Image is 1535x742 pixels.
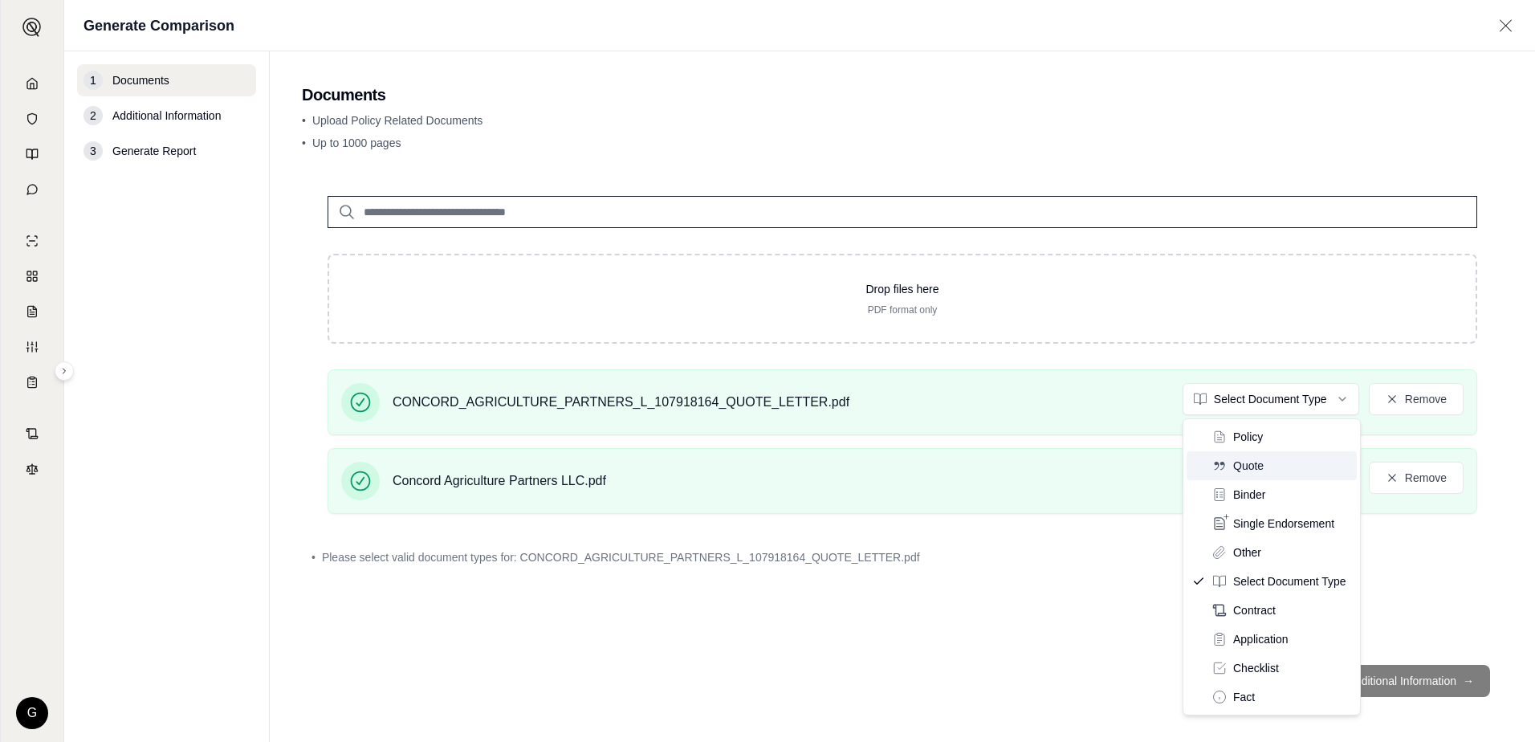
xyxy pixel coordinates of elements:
span: Single Endorsement [1233,516,1334,532]
span: Application [1233,631,1289,647]
span: Binder [1233,487,1265,503]
span: Checklist [1233,660,1279,676]
span: Other [1233,544,1261,561]
span: Fact [1233,689,1255,705]
span: Policy [1233,429,1263,445]
span: Select Document Type [1233,573,1346,589]
span: Contract [1233,602,1276,618]
span: Quote [1233,458,1264,474]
